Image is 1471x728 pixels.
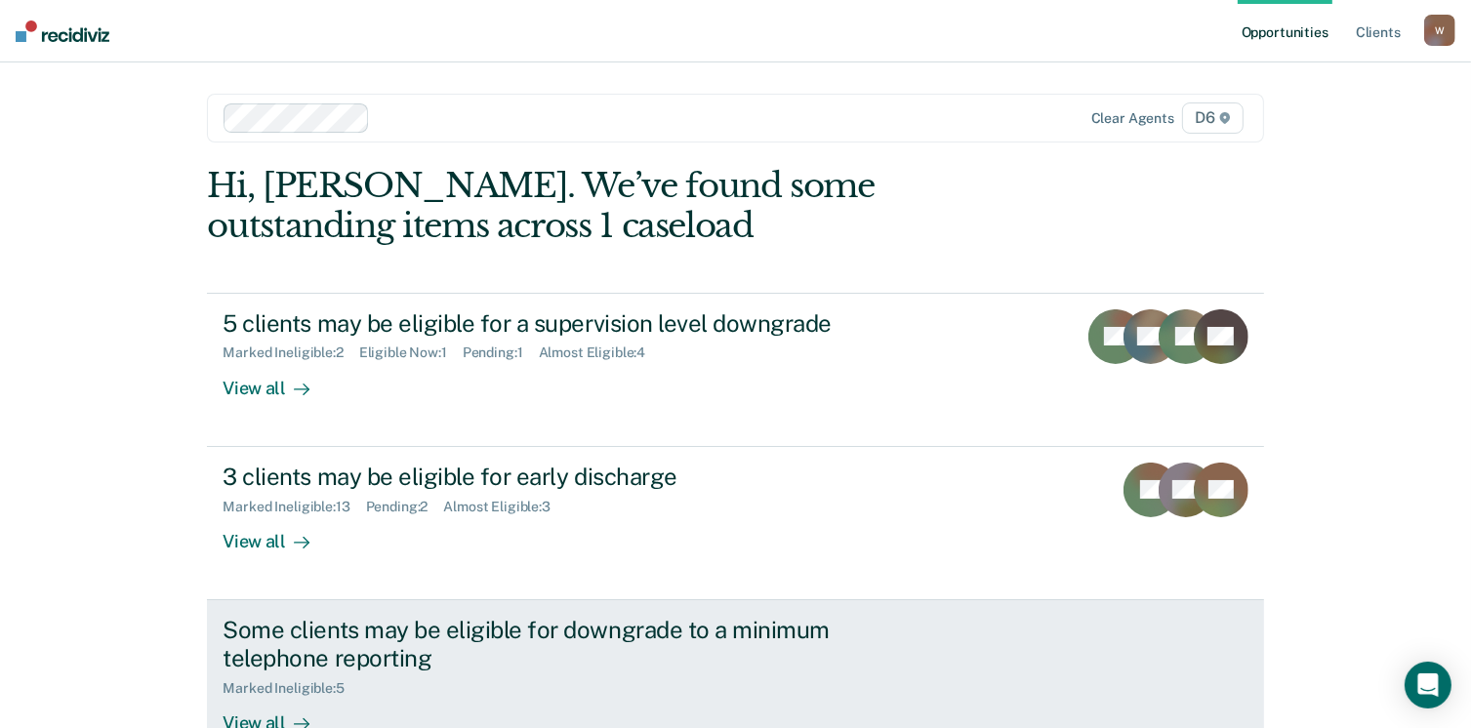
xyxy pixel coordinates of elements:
div: Marked Ineligible : 5 [223,680,359,697]
img: Recidiviz [16,20,109,42]
span: D6 [1182,102,1244,134]
a: 3 clients may be eligible for early dischargeMarked Ineligible:13Pending:2Almost Eligible:3View all [207,447,1263,600]
a: 5 clients may be eligible for a supervision level downgradeMarked Ineligible:2Eligible Now:1Pendi... [207,293,1263,447]
div: Eligible Now : 1 [359,344,463,361]
div: Marked Ineligible : 2 [223,344,358,361]
div: Some clients may be eligible for downgrade to a minimum telephone reporting [223,616,908,672]
div: Clear agents [1091,110,1174,127]
div: View all [223,361,332,399]
div: Marked Ineligible : 13 [223,499,365,515]
div: 5 clients may be eligible for a supervision level downgrade [223,309,908,338]
div: Open Intercom Messenger [1405,662,1451,708]
div: Almost Eligible : 3 [443,499,566,515]
div: Hi, [PERSON_NAME]. We’ve found some outstanding items across 1 caseload [207,166,1052,246]
div: Pending : 1 [463,344,539,361]
div: 3 clients may be eligible for early discharge [223,463,908,491]
button: W [1424,15,1455,46]
div: View all [223,514,332,552]
div: Almost Eligible : 4 [539,344,662,361]
div: Pending : 2 [366,499,444,515]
